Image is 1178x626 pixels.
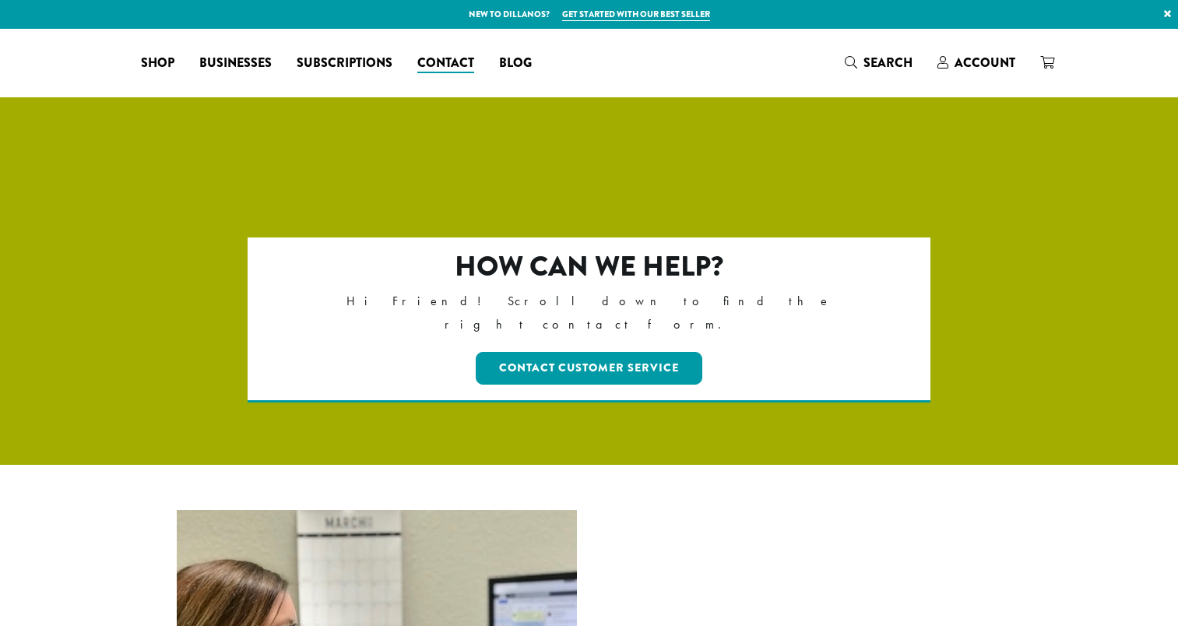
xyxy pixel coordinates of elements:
[315,290,863,336] p: Hi Friend! Scroll down to find the right contact form.
[955,54,1015,72] span: Account
[863,54,913,72] span: Search
[476,352,702,385] a: Contact Customer Service
[499,54,532,73] span: Blog
[417,54,474,73] span: Contact
[141,54,174,73] span: Shop
[562,8,710,21] a: Get started with our best seller
[199,54,272,73] span: Businesses
[832,50,925,76] a: Search
[315,250,863,283] h2: How can we help?
[297,54,392,73] span: Subscriptions
[128,51,187,76] a: Shop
